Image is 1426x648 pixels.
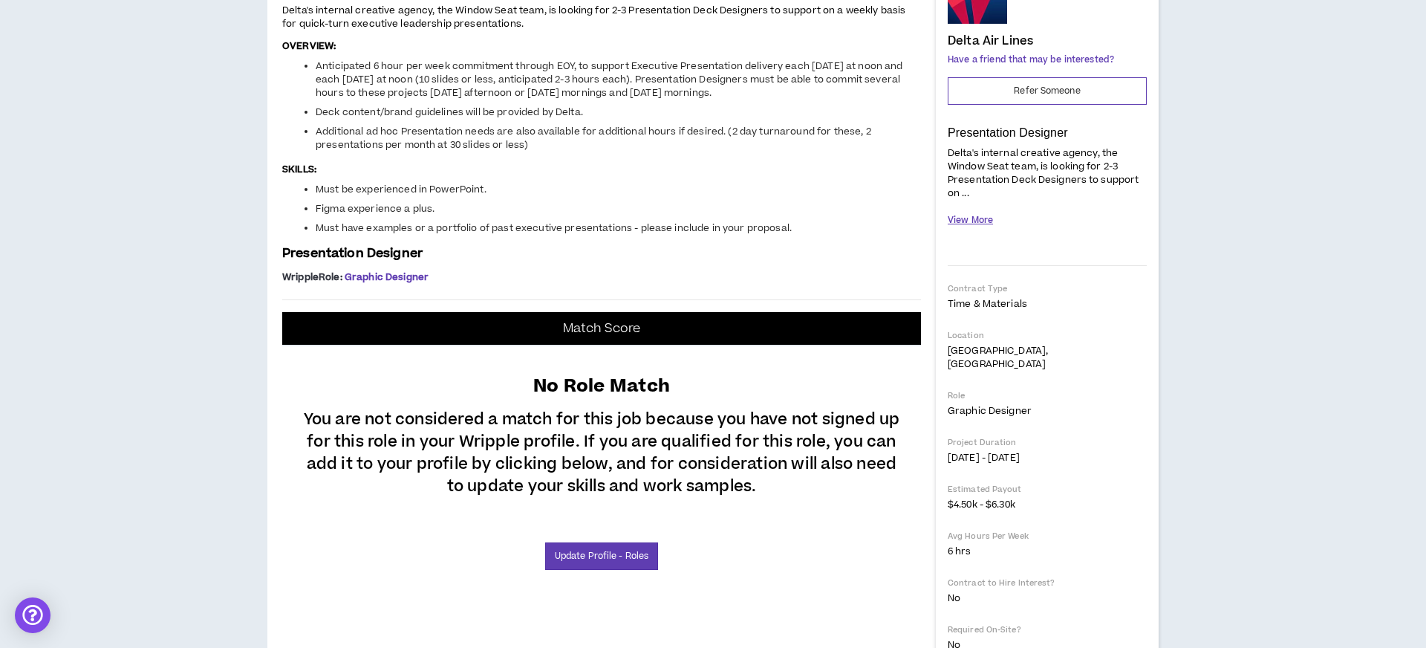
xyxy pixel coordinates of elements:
p: Contract Type [948,283,1147,294]
p: Time & Materials [948,297,1147,311]
h4: Delta Air Lines [948,34,1033,48]
p: Project Duration [948,437,1147,448]
p: You are not considered a match for this job because you have not signed up for this role in your ... [297,400,906,498]
p: [DATE] - [DATE] [948,451,1147,464]
p: 6 hrs [948,545,1147,558]
div: Open Intercom Messenger [15,597,51,633]
p: No Role Match [533,365,670,400]
p: Avg Hours Per Week [948,531,1147,542]
p: No [948,592,1147,605]
p: Role [948,390,1147,401]
span: Deck content/brand guidelines will be provided by Delta. [316,106,583,119]
span: Graphic Designer [948,404,1032,418]
span: Additional ad hoc Presentation needs are also available for additional hours if desired. (2 day t... [316,125,871,152]
span: Graphic Designer [345,270,429,284]
p: Have a friend that may be interested? [948,54,1147,67]
p: Estimated Payout [948,484,1147,495]
span: Anticipated 6 hour per week commitment through EOY, to support Executive Presentation delivery ea... [316,59,903,100]
p: Match Score [563,321,641,336]
p: $4.50k - $6.30k [948,498,1147,511]
p: Delta's internal creative agency, the Window Seat team, is looking for 2-3 Presentation Deck Desi... [948,146,1147,201]
a: Update Profile - Roles [545,542,658,570]
p: [GEOGRAPHIC_DATA], [GEOGRAPHIC_DATA] [948,344,1147,371]
button: Refer Someone [948,77,1147,105]
p: Presentation Designer [948,126,1147,140]
p: Required On-Site? [948,624,1147,635]
span: Must be experienced in PowerPoint. [316,183,486,196]
span: Wripple Role : [282,270,342,284]
p: Location [948,330,1147,341]
span: Presentation Designer [282,244,423,262]
strong: OVERVIEW: [282,39,336,53]
p: Contract to Hire Interest? [948,577,1147,589]
span: Delta's internal creative agency, the Window Seat team, is looking for 2-3 Presentation Deck Desi... [282,4,905,30]
button: View More [948,207,993,233]
span: Must have examples or a portfolio of past executive presentations - please include in your proposal. [316,221,792,235]
span: Figma experience a plus. [316,202,434,216]
strong: SKILLS: [282,163,316,176]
